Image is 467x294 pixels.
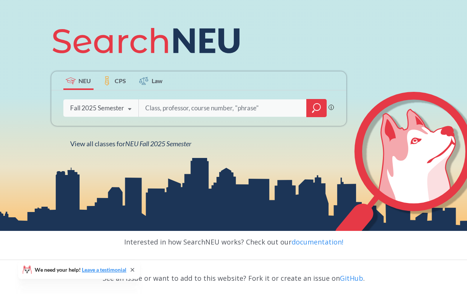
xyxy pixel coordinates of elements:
input: Class, professor, course number, "phrase" [144,100,301,116]
span: View all classes for [70,139,191,148]
a: GitHub [340,274,363,283]
span: Law [152,76,163,85]
span: CPS [115,76,126,85]
div: magnifying glass [306,99,327,117]
a: documentation! [292,237,343,246]
div: Fall 2025 Semester [70,104,124,112]
span: NEU [78,76,91,85]
span: NEU Fall 2025 Semester [125,139,191,148]
svg: magnifying glass [312,103,321,113]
